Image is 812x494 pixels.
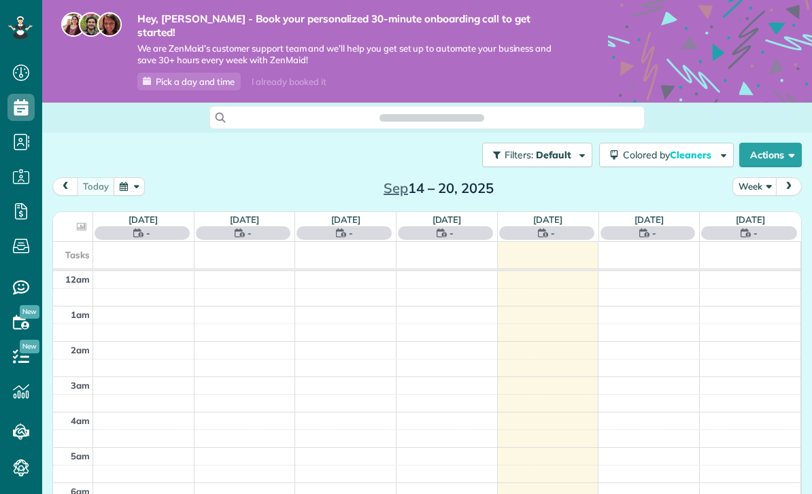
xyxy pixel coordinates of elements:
button: Actions [739,143,802,167]
button: Filters: Default [482,143,592,167]
span: 5am [71,451,90,461]
a: [DATE] [230,214,259,225]
span: Tasks [65,249,90,260]
span: Colored by [623,149,716,161]
span: - [450,226,454,240]
a: [DATE] [635,214,664,225]
button: Colored byCleaners [599,143,734,167]
span: Filters: [505,149,533,161]
button: prev [52,177,78,196]
a: [DATE] [736,214,765,225]
img: maria-72a9807cf96188c08ef61303f053569d2e2a8a1cde33d635c8a3ac13582a053d.jpg [61,12,86,37]
img: jorge-587dff0eeaa6aab1f244e6dc62b8924c3b6ad411094392a53c71c6c4a576187d.jpg [79,12,103,37]
span: We are ZenMaid’s customer support team and we’ll help you get set up to automate your business an... [137,43,567,66]
span: - [551,226,555,240]
span: 2am [71,345,90,355]
span: Sep [384,179,408,196]
span: - [652,226,656,240]
span: - [349,226,353,240]
a: Pick a day and time [137,73,241,90]
strong: Hey, [PERSON_NAME] - Book your personalized 30-minute onboarding call to get started! [137,12,567,39]
h2: 14 – 20, 2025 [354,181,524,196]
span: Search ZenMaid… [393,111,470,124]
span: - [146,226,150,240]
span: 3am [71,380,90,391]
span: Pick a day and time [156,76,235,87]
a: [DATE] [433,214,462,225]
a: Filters: Default [475,143,592,167]
img: michelle-19f622bdf1676172e81f8f8fba1fb50e276960ebfe0243fe18214015130c80e4.jpg [97,12,122,37]
span: New [20,340,39,353]
a: [DATE] [331,214,360,225]
button: Week [732,177,777,196]
span: Cleaners [670,149,713,161]
a: [DATE] [129,214,158,225]
span: - [248,226,252,240]
span: New [20,305,39,319]
a: [DATE] [533,214,562,225]
div: I already booked it [243,73,334,90]
span: Default [536,149,572,161]
span: - [754,226,758,240]
span: 1am [71,309,90,320]
button: next [776,177,802,196]
button: today [77,177,115,196]
span: 12am [65,274,90,285]
span: 4am [71,415,90,426]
